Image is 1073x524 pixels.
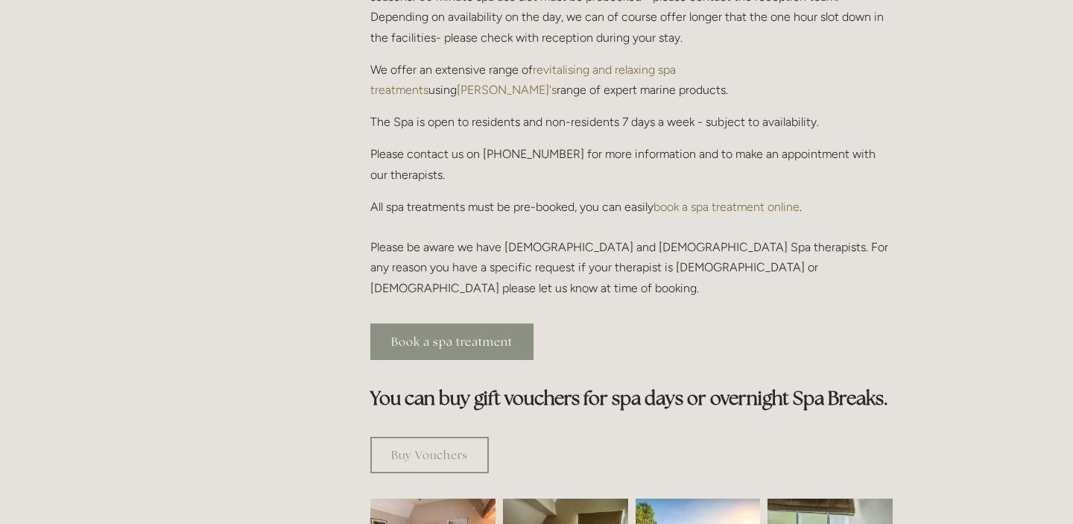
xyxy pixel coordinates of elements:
[457,83,557,97] a: [PERSON_NAME]'s
[370,386,888,410] strong: You can buy gift vouchers for spa days or overnight Spa Breaks.
[370,197,893,298] p: All spa treatments must be pre-booked, you can easily . Please be aware we have [DEMOGRAPHIC_DATA...
[370,60,893,100] p: We offer an extensive range of using range of expert marine products.
[370,112,893,132] p: The Spa is open to residents and non-residents 7 days a week - subject to availability.
[370,323,534,360] a: Book a spa treatment
[653,200,800,214] a: book a spa treatment online
[370,144,893,184] p: Please contact us on [PHONE_NUMBER] for more information and to make an appointment with our ther...
[370,437,489,473] a: Buy Vouchers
